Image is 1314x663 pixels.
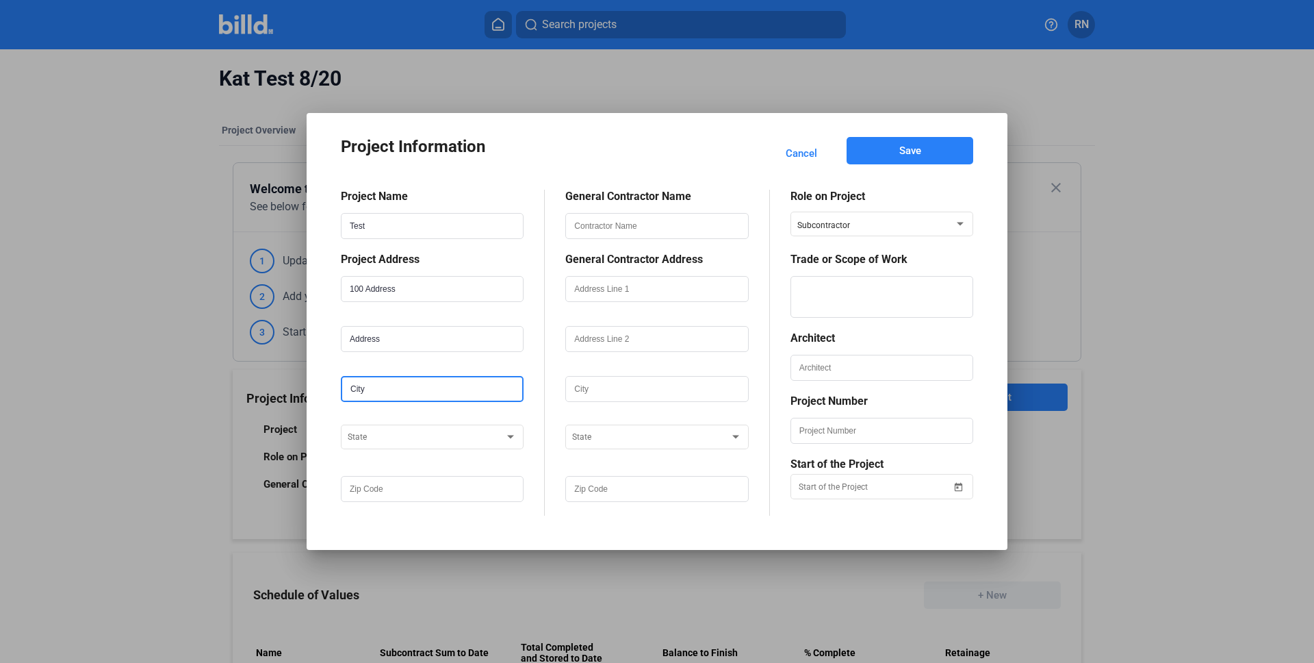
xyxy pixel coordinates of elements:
span: Cancel [786,147,817,160]
input: Contractor Name [566,214,747,238]
button: Save [847,137,973,164]
div: Trade or Scope of Work [790,253,973,266]
input: Address Line 1 [342,277,523,301]
div: General Contractor Name [565,190,748,203]
div: Architect [790,331,973,345]
input: Project Number [791,418,972,443]
input: Project Name [342,214,523,238]
input: Start of the Project [799,479,952,495]
input: City [566,377,747,401]
button: Cancel [770,137,833,169]
input: Architect [791,355,972,380]
div: Project Name [341,190,524,203]
div: Project Number [790,395,973,408]
span: Subcontractor [797,221,850,230]
input: Zip Code [566,477,747,501]
input: Address Line 2 [566,327,747,351]
input: Address Line 2 [342,327,523,351]
input: City [342,377,522,401]
div: Start of the Project [790,458,973,471]
span: Save [899,144,921,158]
div: Role on Project [790,190,973,203]
input: Zip Code [342,477,523,501]
input: Address Line 1 [566,277,747,301]
button: Open calendar [952,472,966,486]
div: General Contractor Address [565,253,748,266]
span: Project Information [341,137,485,156]
div: Project Address [341,253,524,266]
